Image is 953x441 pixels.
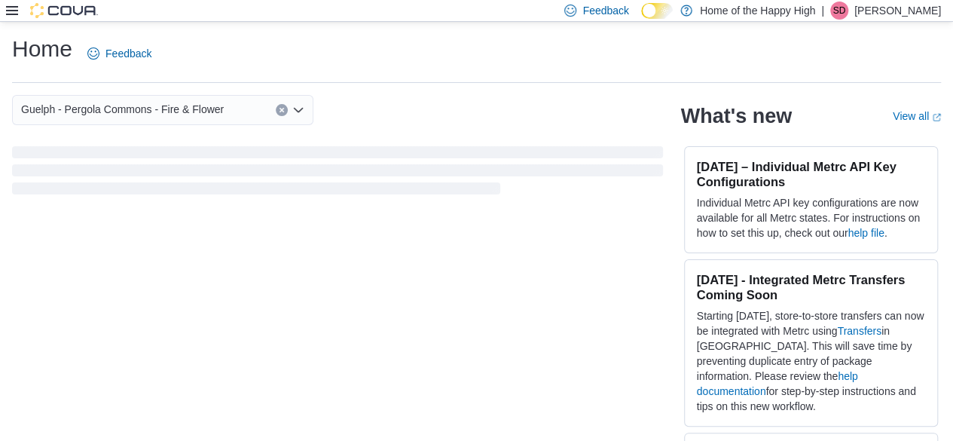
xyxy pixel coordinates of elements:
[30,3,98,18] img: Cova
[12,149,663,198] span: Loading
[932,113,941,122] svg: External link
[105,46,151,61] span: Feedback
[641,3,673,19] input: Dark Mode
[681,104,792,128] h2: What's new
[12,34,72,64] h1: Home
[700,2,815,20] p: Home of the Happy High
[21,100,224,118] span: Guelph - Pergola Commons - Fire & Flower
[697,370,858,397] a: help documentation
[697,159,925,189] h3: [DATE] – Individual Metrc API Key Configurations
[276,104,288,116] button: Clear input
[837,325,881,337] a: Transfers
[848,227,884,239] a: help file
[833,2,846,20] span: SD
[697,195,925,240] p: Individual Metrc API key configurations are now available for all Metrc states. For instructions ...
[830,2,848,20] div: Sarah Dunlop
[697,308,925,414] p: Starting [DATE], store-to-store transfers can now be integrated with Metrc using in [GEOGRAPHIC_D...
[854,2,941,20] p: [PERSON_NAME]
[641,19,642,20] span: Dark Mode
[292,104,304,116] button: Open list of options
[821,2,824,20] p: |
[697,272,925,302] h3: [DATE] - Integrated Metrc Transfers Coming Soon
[582,3,628,18] span: Feedback
[81,38,157,69] a: Feedback
[893,110,941,122] a: View allExternal link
